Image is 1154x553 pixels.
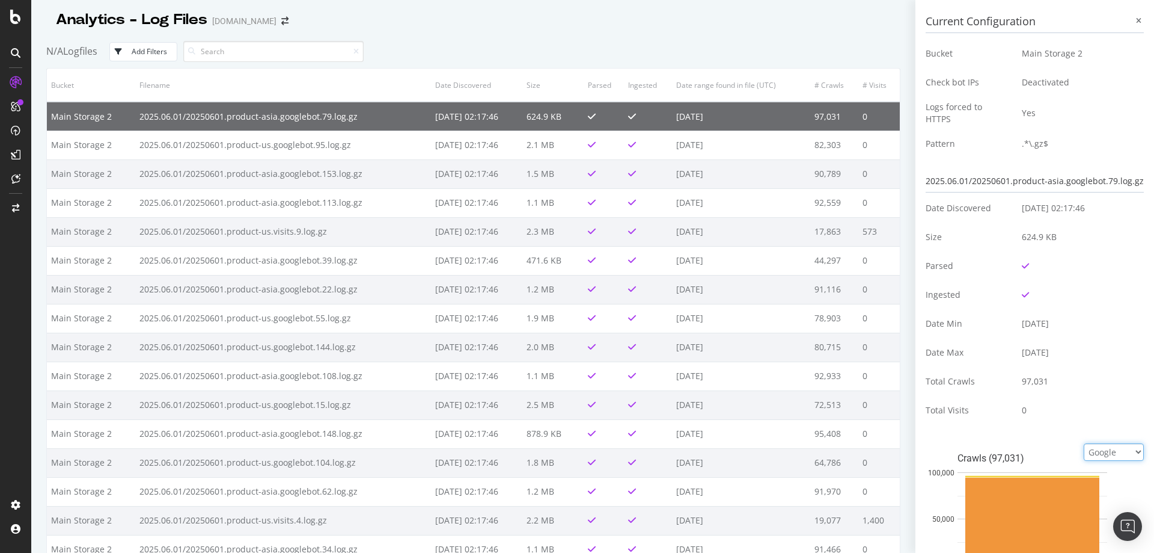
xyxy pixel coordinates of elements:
th: Parsed [584,69,624,102]
td: [DATE] 02:17:46 [431,131,522,159]
td: [DATE] 02:17:46 [431,362,522,391]
td: Main Storage 2 [47,362,135,391]
td: .*\.gz$ [1013,129,1144,158]
td: Main Storage 2 [47,275,135,304]
td: 2025.06.01/20250601.product-us.googlebot.95.log.gz [135,131,431,159]
td: Parsed [926,252,1013,280]
th: Date Discovered [431,69,522,102]
td: 0 [858,304,900,333]
td: 2.2 MB [522,506,584,535]
td: Logs forced to HTTPS [926,97,1013,129]
span: Logfiles [63,45,97,58]
td: Total Crawls [926,367,1013,396]
button: Add Filters [109,42,177,61]
td: [DATE] 02:17:46 [431,246,522,275]
td: 2025.06.01/20250601.product-asia.googlebot.153.log.gz [135,159,431,188]
td: Main Storage 2 [1013,39,1144,68]
td: 2025.06.01/20250601.product-us.googlebot.104.log.gz [135,448,431,477]
td: Main Storage 2 [47,217,135,246]
td: 0 [858,246,900,275]
td: 0 [858,448,900,477]
td: 624.9 KB [522,102,584,131]
td: 92,933 [810,362,858,391]
td: [DATE] [1013,309,1144,338]
span: N/A [46,45,63,58]
td: Ingested [926,280,1013,309]
td: Date Max [926,338,1013,367]
td: [DATE] [672,362,810,391]
td: 97,031 [810,102,858,131]
td: [DATE] 02:17:46 [431,391,522,419]
td: [DATE] [672,102,810,131]
td: 1.8 MB [522,448,584,477]
td: 78,903 [810,304,858,333]
td: Main Storage 2 [47,102,135,131]
td: 2.5 MB [522,391,584,419]
td: 2.3 MB [522,217,584,246]
div: Open Intercom Messenger [1113,512,1142,541]
td: [DATE] 02:17:46 [431,419,522,448]
td: 0 [858,188,900,217]
h3: Current Configuration [926,11,1144,33]
td: 0 [858,102,900,131]
td: 2025.06.01/20250601.product-asia.googlebot.79.log.gz [135,102,431,131]
td: [DATE] 02:17:46 [1013,194,1144,223]
th: # Visits [858,69,900,102]
th: # Crawls [810,69,858,102]
td: 82,303 [810,131,858,159]
th: Date range found in file (UTC) [672,69,810,102]
td: [DATE] 02:17:46 [431,448,522,477]
td: Date Min [926,309,1013,338]
input: Search [183,41,364,62]
td: Main Storage 2 [47,304,135,333]
td: Main Storage 2 [47,448,135,477]
td: Pattern [926,129,1013,158]
td: [DATE] [672,131,810,159]
text: 50,000 [932,514,954,523]
td: 19,077 [810,506,858,535]
td: [DATE] [672,275,810,304]
div: [DOMAIN_NAME] [212,15,276,27]
td: 2025.06.01/20250601.product-us.googlebot.15.log.gz [135,391,431,419]
td: Date Discovered [926,194,1013,223]
td: 91,970 [810,477,858,506]
td: 1.1 MB [522,188,584,217]
td: 0 [858,391,900,419]
th: Size [522,69,584,102]
td: 0 [858,159,900,188]
td: 2.1 MB [522,131,584,159]
td: 97,031 [1013,367,1144,396]
td: 2025.06.01/20250601.product-us.googlebot.144.log.gz [135,333,431,362]
td: [DATE] [672,188,810,217]
text: Crawls (97,031) [957,452,1024,463]
td: [DATE] [672,506,810,535]
td: 2025.06.01/20250601.product-us.googlebot.55.log.gz [135,304,431,333]
td: 72,513 [810,391,858,419]
td: Main Storage 2 [47,391,135,419]
td: 2025.06.01/20250601.product-asia.googlebot.108.log.gz [135,362,431,391]
td: Total Visits [926,396,1013,425]
td: 92,559 [810,188,858,217]
td: 2025.06.01/20250601.product-us.visits.4.log.gz [135,506,431,535]
td: 90,789 [810,159,858,188]
td: 471.6 KB [522,246,584,275]
td: [DATE] 02:17:46 [431,102,522,131]
td: 80,715 [810,333,858,362]
td: 624.9 KB [1013,223,1144,252]
td: 0 [1013,396,1144,425]
td: [DATE] 02:17:46 [431,506,522,535]
td: 2025.06.01/20250601.product-asia.googlebot.113.log.gz [135,188,431,217]
td: Bucket [926,39,1013,68]
td: 64,786 [810,448,858,477]
td: [DATE] [1013,338,1144,367]
td: Main Storage 2 [47,188,135,217]
td: [DATE] [672,333,810,362]
td: Main Storage 2 [47,419,135,448]
th: Ingested [624,69,671,102]
td: 2025.06.01/20250601.product-asia.googlebot.22.log.gz [135,275,431,304]
td: 573 [858,217,900,246]
td: 2025.06.01/20250601.product-asia.googlebot.148.log.gz [135,419,431,448]
td: 17,863 [810,217,858,246]
div: 2025.06.01/20250601.product-asia.googlebot.79.log.gz [926,170,1144,193]
td: 95,408 [810,419,858,448]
